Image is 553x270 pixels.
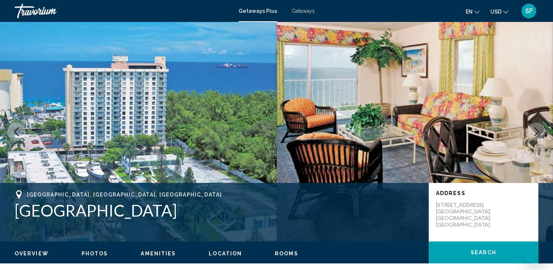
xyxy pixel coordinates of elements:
[471,250,496,256] span: Search
[490,6,508,17] button: Change currency
[436,190,531,196] p: Address
[519,3,538,19] button: User Menu
[436,202,495,228] p: [STREET_ADDRESS] [GEOGRAPHIC_DATA], [GEOGRAPHIC_DATA], [GEOGRAPHIC_DATA]
[15,250,49,257] button: Overview
[466,6,480,17] button: Change language
[490,9,501,15] span: USD
[527,123,546,141] button: Next image
[209,250,242,257] button: Location
[292,8,315,14] a: Getaways
[27,192,222,198] span: [GEOGRAPHIC_DATA], [GEOGRAPHIC_DATA], [GEOGRAPHIC_DATA]
[466,9,473,15] span: en
[524,241,547,264] iframe: Button to launch messaging window
[239,8,277,14] a: Getaways Plus
[429,241,538,263] button: Search
[141,250,176,257] button: Amenities
[15,4,231,18] a: Travorium
[15,201,421,220] h1: [GEOGRAPHIC_DATA]
[7,123,26,141] button: Previous image
[275,250,298,257] button: Rooms
[82,250,108,257] button: Photos
[525,7,533,15] span: SF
